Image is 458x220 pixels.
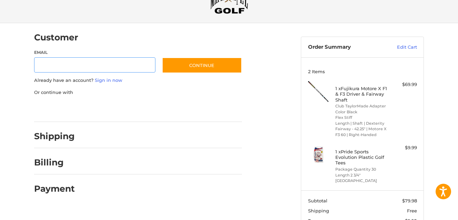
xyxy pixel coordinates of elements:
[390,81,417,88] div: $69.99
[402,198,417,203] span: $79.98
[34,89,242,96] p: Or continue with
[382,44,417,51] a: Edit Cart
[308,198,327,203] span: Subtotal
[335,166,388,172] li: Package Quantity 30
[335,121,388,138] li: Length | Shaft | Dexterity Fairway - 42.25" | Motore X F3 60 | Right-Handed
[34,131,75,142] h2: Shipping
[390,144,417,151] div: $9.99
[34,183,75,194] h2: Payment
[308,44,382,51] h3: Order Summary
[34,32,78,43] h2: Customer
[335,86,388,103] h4: 1 x Fujikura Motore X F1 & F3 Driver & Fairway Shaft
[149,103,201,115] iframe: PayPal-venmo
[401,201,458,220] iframe: Google Customer Reviews
[34,157,74,168] h2: Billing
[34,77,242,84] p: Already have an account?
[162,57,242,73] button: Continue
[335,172,388,184] li: Length 2 3/4" [GEOGRAPHIC_DATA]
[335,149,388,166] h4: 1 x Pride Sports Evolution Plastic Golf Tees
[95,77,122,83] a: Sign in now
[335,109,388,115] li: Color Black
[34,49,155,56] label: Email
[90,103,142,115] iframe: PayPal-paylater
[335,103,388,109] li: Club TaylorMade Adapter
[335,115,388,121] li: Flex Stiff
[32,103,84,115] iframe: PayPal-paypal
[308,208,329,213] span: Shipping
[308,69,417,74] h3: 2 Items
